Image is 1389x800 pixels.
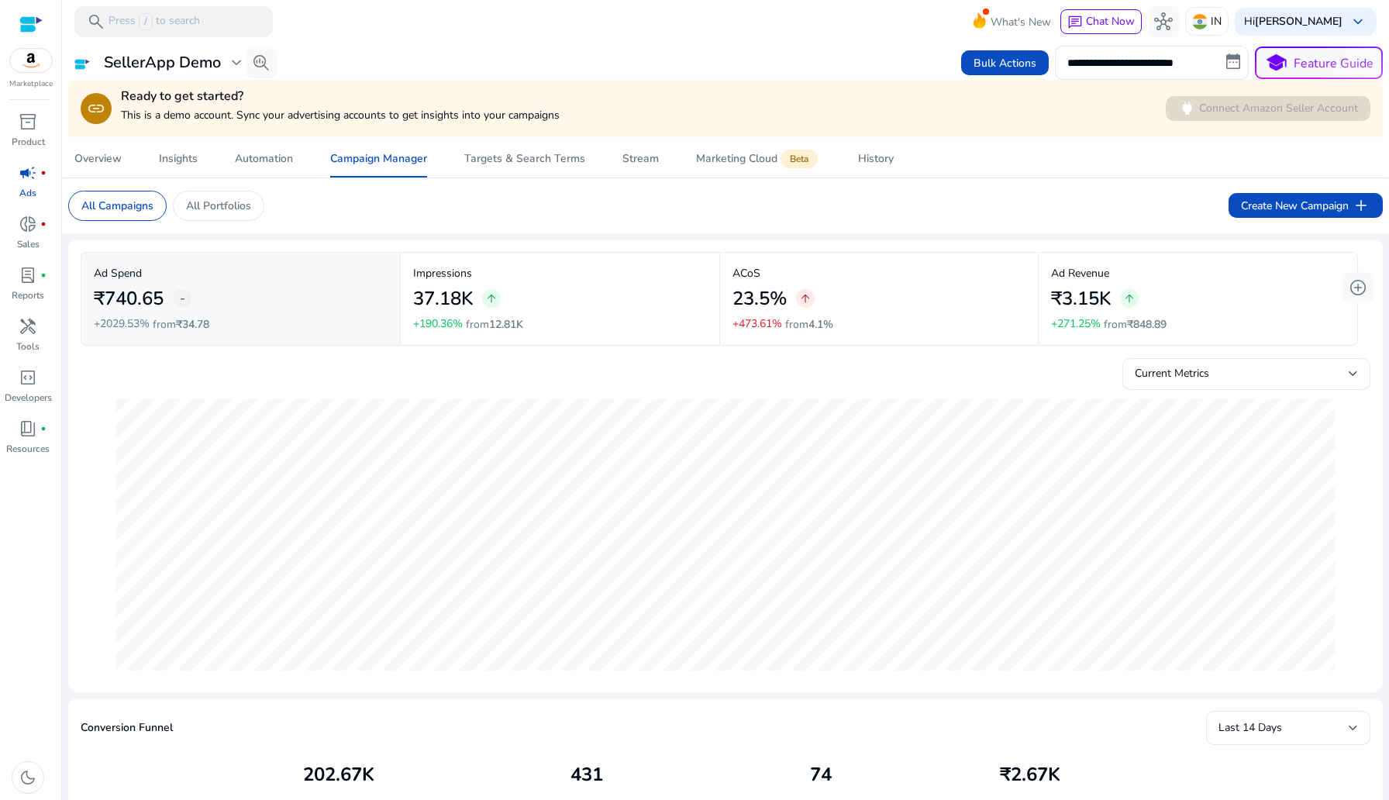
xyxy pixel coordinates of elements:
[413,288,473,310] h2: 37.18K
[1255,14,1342,29] b: [PERSON_NAME]
[1154,12,1173,31] span: hub
[808,317,833,332] span: 4.1%
[1349,12,1367,31] span: keyboard_arrow_down
[227,53,246,72] span: expand_more
[19,368,37,387] span: code_blocks
[19,186,36,200] p: Ads
[991,9,1051,36] span: What's New
[12,135,45,149] p: Product
[1229,193,1383,218] button: Create New Campaignadd
[153,316,209,333] p: from
[40,272,47,278] span: fiber_manual_record
[785,316,833,333] p: from
[1135,366,1209,381] span: Current Metrics
[1265,52,1287,74] span: school
[1148,6,1179,37] button: hub
[622,153,659,164] div: Stream
[1218,720,1282,735] span: Last 14 Days
[246,47,277,78] button: search_insights
[974,55,1036,71] span: Bulk Actions
[235,153,293,164] div: Automation
[40,426,47,432] span: fiber_manual_record
[1051,319,1101,329] p: +271.25%
[121,89,560,104] h4: Ready to get started?
[1352,196,1370,215] span: add
[1211,8,1222,35] p: IN
[19,164,37,182] span: campaign
[16,340,40,353] p: Tools
[104,53,221,72] h3: SellerApp Demo
[1051,265,1345,281] p: Ad Revenue
[9,78,53,90] p: Marketplace
[5,391,52,405] p: Developers
[1244,16,1342,27] p: Hi
[413,265,707,281] p: Impressions
[19,768,37,787] span: dark_mode
[6,442,50,456] p: Resources
[1104,316,1167,333] p: from
[781,150,818,168] span: Beta
[330,153,427,164] div: Campaign Manager
[1294,54,1373,73] p: Feature Guide
[303,764,374,786] h2: 202.67K
[252,53,271,72] span: search_insights
[12,288,44,302] p: Reports
[1241,196,1370,215] span: Create New Campaign
[696,153,821,165] div: Marketing Cloud
[139,13,153,30] span: /
[485,292,498,305] span: arrow_upward
[19,317,37,336] span: handyman
[81,198,153,214] p: All Campaigns
[464,153,585,164] div: Targets & Search Terms
[180,289,185,308] span: -
[799,292,812,305] span: arrow_upward
[17,237,40,251] p: Sales
[176,317,209,332] span: ₹34.78
[1255,47,1383,79] button: schoolFeature Guide
[94,265,388,281] p: Ad Spend
[1127,317,1167,332] span: ₹848.89
[19,266,37,284] span: lab_profile
[81,722,173,735] h5: Conversion Funnel
[489,317,523,332] span: 12.81K
[1192,14,1208,29] img: in.svg
[1349,278,1367,297] span: add_circle
[1060,9,1142,34] button: chatChat Now
[732,319,782,329] p: +473.61%
[1123,292,1136,305] span: arrow_upward
[109,13,200,30] p: Press to search
[159,153,198,164] div: Insights
[87,99,105,118] span: link
[466,316,523,333] p: from
[732,265,1026,281] p: ACoS
[40,221,47,227] span: fiber_manual_record
[570,764,603,786] h2: 431
[1342,272,1373,303] button: add_circle
[810,764,832,786] h2: 74
[858,153,894,164] div: History
[87,12,105,31] span: search
[732,288,787,310] h2: 23.5%
[74,153,122,164] div: Overview
[121,107,560,123] p: This is a demo account. Sync your advertising accounts to get insights into your campaigns
[961,50,1049,75] button: Bulk Actions
[94,288,164,310] h2: ₹740.65
[19,112,37,131] span: inventory_2
[1086,14,1135,29] span: Chat Now
[1067,15,1083,30] span: chat
[186,198,251,214] p: All Portfolios
[19,419,37,438] span: book_4
[1051,288,1111,310] h2: ₹3.15K
[10,49,52,72] img: amazon.svg
[413,319,463,329] p: +190.36%
[40,170,47,176] span: fiber_manual_record
[1000,764,1060,786] h2: ₹2.67K
[19,215,37,233] span: donut_small
[94,319,150,329] p: +2029.53%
